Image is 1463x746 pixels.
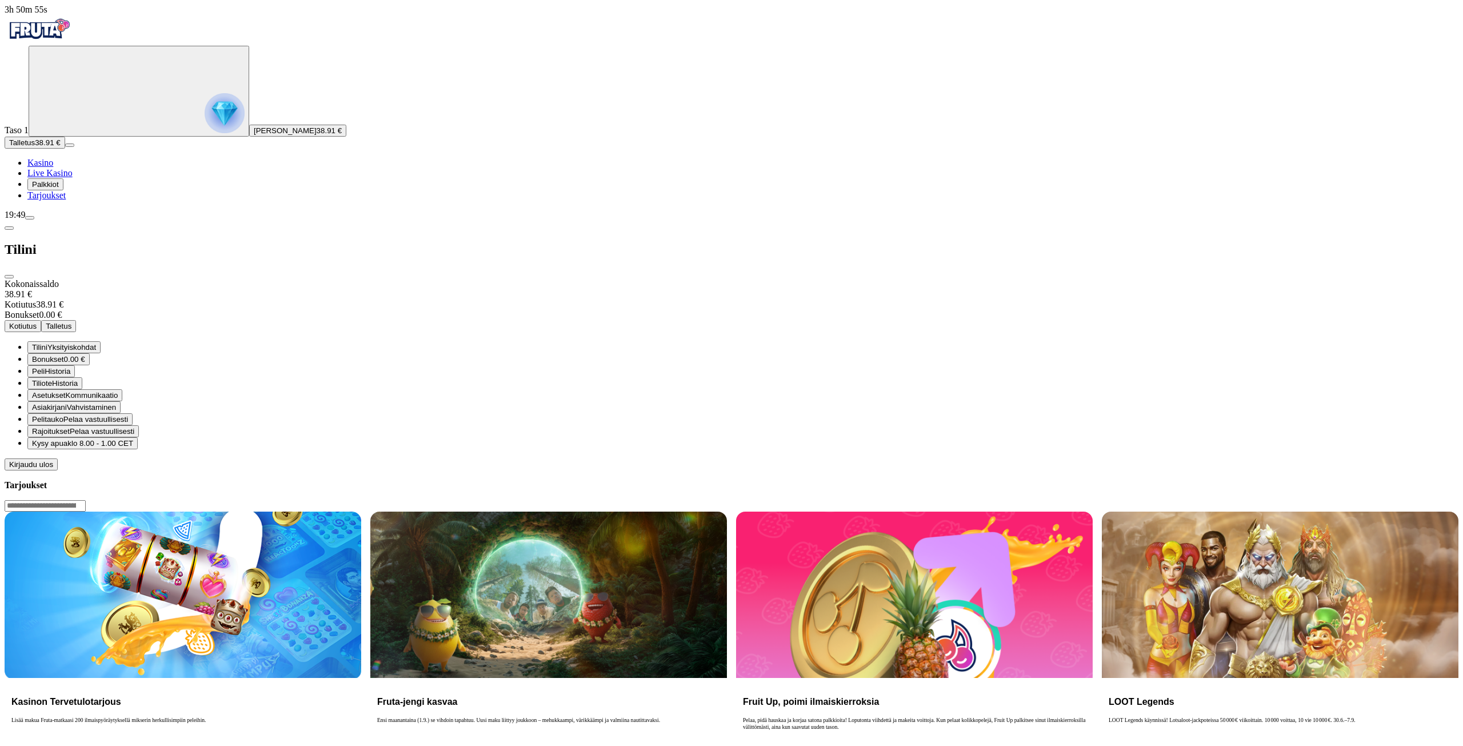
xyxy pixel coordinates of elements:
[5,35,73,45] a: Fruta
[9,460,53,469] span: Kirjaudu ulos
[254,126,317,135] span: [PERSON_NAME]
[377,696,720,707] h3: Fruta-jengi kasvaa
[5,289,1458,300] div: 38.91 €
[70,427,134,436] span: Pelaa vastuullisesti
[27,437,138,449] button: headphones iconKysy apuaklo 8.00 - 1.00 CET
[5,320,41,332] button: Kotiutus
[45,367,70,376] span: Historia
[9,138,35,147] span: Talletus
[29,46,249,137] button: reward progress
[32,403,67,412] span: Asiakirjani
[5,500,86,512] input: Search
[32,391,66,400] span: Asetukset
[1109,696,1452,707] h3: LOOT Legends
[32,180,59,189] span: Palkkiot
[5,210,25,220] span: 19:49
[32,415,63,424] span: Pelitauko
[32,367,45,376] span: Peli
[5,300,36,309] span: Kotiutus
[5,310,39,320] span: Bonukset
[11,696,354,707] h3: Kasinon Tervetulotarjous
[27,389,122,401] button: toggle iconAsetuksetKommunikaatio
[27,178,63,190] button: reward iconPalkkiot
[5,137,65,149] button: Talletusplus icon38.91 €
[32,379,52,388] span: Tiliote
[205,93,245,133] img: reward progress
[27,341,101,353] button: user-circle iconTiliniYksityiskohdat
[65,143,74,147] button: menu
[5,458,58,470] button: Kirjaudu ulos
[5,300,1458,310] div: 38.91 €
[5,279,1458,300] div: Kokonaissaldo
[27,168,73,178] span: Live Kasino
[5,15,73,43] img: Fruta
[27,377,82,389] button: transactions iconTilioteHistoria
[5,125,29,135] span: Taso 1
[27,190,66,200] a: gift-inverted iconTarjoukset
[46,322,71,330] span: Talletus
[52,379,78,388] span: Historia
[5,480,1458,490] h3: Tarjoukset
[5,310,1458,320] div: 0.00 €
[1102,512,1458,678] img: LOOT Legends
[27,413,133,425] button: clock iconPelitaukoPelaa vastuullisesti
[5,5,47,14] span: user session time
[32,343,47,352] span: Tilini
[9,322,37,330] span: Kotiutus
[317,126,342,135] span: 38.91 €
[63,415,128,424] span: Pelaa vastuullisesti
[25,216,34,220] button: menu
[67,439,133,448] span: klo 8.00 - 1.00 CET
[27,365,75,377] button: history iconPeliHistoria
[5,275,14,278] button: close
[35,138,60,147] span: 38.91 €
[27,401,121,413] button: document iconAsiakirjaniVahvistaminen
[27,158,53,167] a: diamond iconKasino
[64,355,85,364] span: 0.00 €
[249,125,346,137] button: [PERSON_NAME]38.91 €
[47,343,96,352] span: Yksityiskohdat
[27,190,66,200] span: Tarjoukset
[32,439,67,448] span: Kysy apua
[743,696,1086,707] h3: Fruit Up, poimi ilmaiskierroksia
[32,355,64,364] span: Bonukset
[5,512,361,678] img: Kasinon Tervetulotarjous
[736,512,1093,678] img: Fruit Up, poimi ilmaiskierroksia
[5,15,1458,201] nav: Primary
[27,168,73,178] a: poker-chip iconLive Kasino
[66,391,118,400] span: Kommunikaatio
[27,425,139,437] button: limits iconRajoituksetPelaa vastuullisesti
[27,158,53,167] span: Kasino
[370,512,727,678] img: Fruta-jengi kasvaa
[41,320,76,332] button: Talletus
[5,242,1458,257] h2: Tilini
[67,403,116,412] span: Vahvistaminen
[27,353,90,365] button: smiley iconBonukset0.00 €
[5,226,14,230] button: chevron-left icon
[32,427,70,436] span: Rajoitukset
